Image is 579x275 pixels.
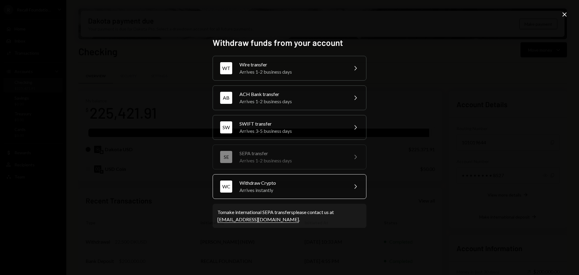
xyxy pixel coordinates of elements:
div: Arrives instantly [239,187,344,194]
div: SEPA transfer [239,150,344,157]
button: WCWithdraw CryptoArrives instantly [213,174,366,199]
div: Arrives 1-2 business days [239,98,344,105]
button: ABACH Bank transferArrives 1-2 business days [213,85,366,110]
div: SE [220,151,232,163]
div: Wire transfer [239,61,344,68]
div: WC [220,181,232,193]
div: SW [220,121,232,133]
div: WT [220,62,232,74]
div: ACH Bank transfer [239,91,344,98]
div: Arrives 1-2 business days [239,68,344,75]
div: Arrives 3-5 business days [239,127,344,135]
div: Withdraw Crypto [239,179,344,187]
button: WTWire transferArrives 1-2 business days [213,56,366,81]
div: AB [220,92,232,104]
button: SESEPA transferArrives 1-2 business days [213,145,366,169]
h2: Withdraw funds from your account [213,37,366,49]
div: SWIFT transfer [239,120,344,127]
div: Arrives 1-2 business days [239,157,344,164]
div: To make international SEPA transfers please contact us at . [217,209,362,223]
button: SWSWIFT transferArrives 3-5 business days [213,115,366,140]
a: [EMAIL_ADDRESS][DOMAIN_NAME] [217,216,299,223]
